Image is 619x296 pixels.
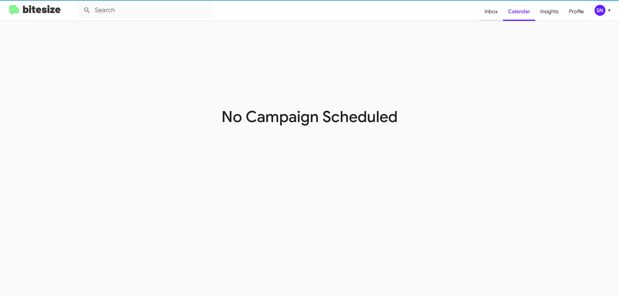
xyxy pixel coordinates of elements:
a: Inbox [479,2,503,21]
a: Calendar [503,2,535,21]
div: SN [594,5,605,16]
a: Insights [535,2,564,21]
a: Profile [564,2,589,21]
input: Search [78,3,213,18]
button: SN [589,5,612,16]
